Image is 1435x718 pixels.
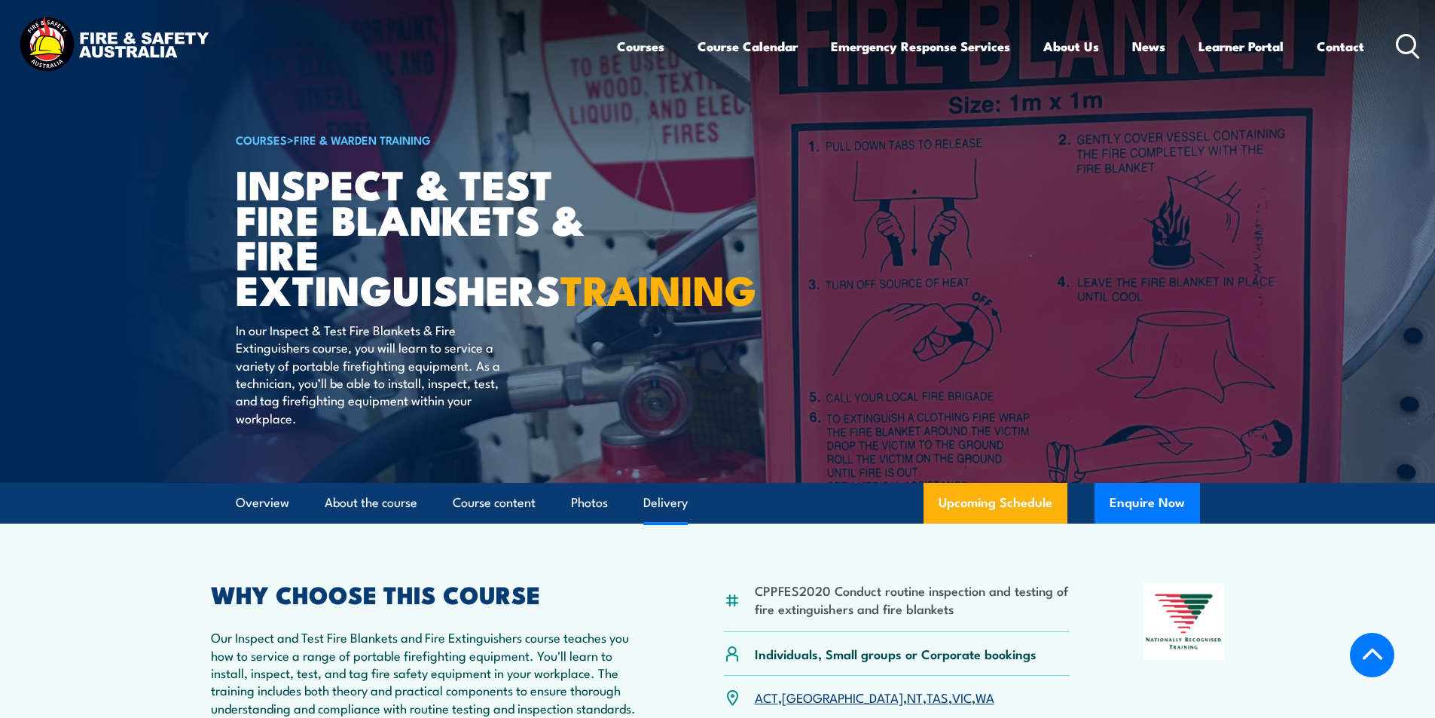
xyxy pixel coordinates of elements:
a: Upcoming Schedule [924,483,1067,524]
a: TAS [927,688,948,706]
p: Our Inspect and Test Fire Blankets and Fire Extinguishers course teaches you how to service a ran... [211,628,651,716]
button: Enquire Now [1095,483,1200,524]
p: , , , , , [755,689,994,706]
strong: TRAINING [560,257,756,319]
li: CPPFES2020 Conduct routine inspection and testing of fire extinguishers and fire blankets [755,582,1070,617]
a: WA [975,688,994,706]
h1: Inspect & Test Fire Blankets & Fire Extinguishers [236,166,608,307]
a: Contact [1317,26,1364,66]
p: In our Inspect & Test Fire Blankets & Fire Extinguishers course, you will learn to service a vari... [236,321,511,426]
a: Photos [571,483,608,523]
a: About the course [325,483,417,523]
a: Learner Portal [1198,26,1284,66]
p: Individuals, Small groups or Corporate bookings [755,645,1037,662]
a: News [1132,26,1165,66]
a: Courses [617,26,664,66]
h2: WHY CHOOSE THIS COURSE [211,583,651,604]
a: [GEOGRAPHIC_DATA] [782,688,903,706]
a: Course Calendar [698,26,798,66]
a: COURSES [236,131,287,148]
a: NT [907,688,923,706]
img: Nationally Recognised Training logo. [1143,583,1225,660]
a: Emergency Response Services [831,26,1010,66]
a: Overview [236,483,289,523]
a: VIC [952,688,972,706]
a: About Us [1043,26,1099,66]
a: ACT [755,688,778,706]
h6: > [236,130,608,148]
a: Delivery [643,483,688,523]
a: Course content [453,483,536,523]
a: Fire & Warden Training [294,131,431,148]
